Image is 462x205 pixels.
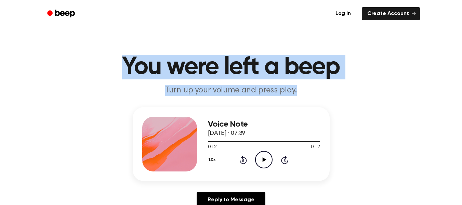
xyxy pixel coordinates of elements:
a: Create Account [362,7,420,20]
span: 0:12 [311,144,320,151]
h3: Voice Note [208,120,320,129]
button: 1.0x [208,154,218,166]
a: Log in [329,6,358,22]
span: 0:12 [208,144,217,151]
a: Beep [42,7,81,21]
p: Turn up your volume and press play. [100,85,362,96]
span: [DATE] · 07:39 [208,130,246,137]
h1: You were left a beep [56,55,406,79]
